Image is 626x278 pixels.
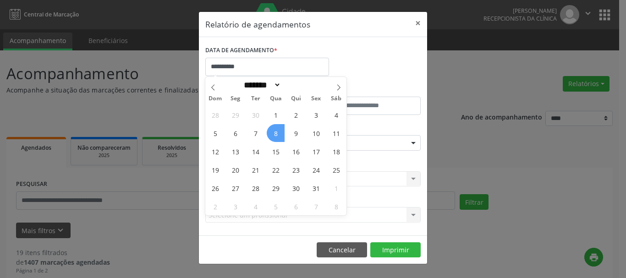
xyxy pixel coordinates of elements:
[206,124,224,142] span: Outubro 5, 2025
[247,106,264,124] span: Setembro 30, 2025
[327,179,345,197] span: Novembro 1, 2025
[409,12,427,34] button: Close
[206,179,224,197] span: Outubro 26, 2025
[226,142,244,160] span: Outubro 13, 2025
[206,197,224,215] span: Novembro 2, 2025
[226,197,244,215] span: Novembro 3, 2025
[317,242,367,258] button: Cancelar
[226,106,244,124] span: Setembro 29, 2025
[205,18,310,30] h5: Relatório de agendamentos
[327,142,345,160] span: Outubro 18, 2025
[226,161,244,179] span: Outubro 20, 2025
[306,96,326,102] span: Sex
[226,179,244,197] span: Outubro 27, 2025
[267,197,285,215] span: Novembro 5, 2025
[205,44,277,58] label: DATA DE AGENDAMENTO
[307,161,325,179] span: Outubro 24, 2025
[247,161,264,179] span: Outubro 21, 2025
[266,96,286,102] span: Qua
[281,80,311,90] input: Year
[327,197,345,215] span: Novembro 8, 2025
[315,82,421,97] label: ATÉ
[267,106,285,124] span: Outubro 1, 2025
[247,142,264,160] span: Outubro 14, 2025
[286,96,306,102] span: Qui
[307,142,325,160] span: Outubro 17, 2025
[247,197,264,215] span: Novembro 4, 2025
[327,124,345,142] span: Outubro 11, 2025
[287,179,305,197] span: Outubro 30, 2025
[206,106,224,124] span: Setembro 28, 2025
[287,197,305,215] span: Novembro 6, 2025
[267,124,285,142] span: Outubro 8, 2025
[327,161,345,179] span: Outubro 25, 2025
[247,124,264,142] span: Outubro 7, 2025
[267,179,285,197] span: Outubro 29, 2025
[205,96,225,102] span: Dom
[246,96,266,102] span: Ter
[241,80,281,90] select: Month
[287,124,305,142] span: Outubro 9, 2025
[307,124,325,142] span: Outubro 10, 2025
[326,96,346,102] span: Sáb
[327,106,345,124] span: Outubro 4, 2025
[287,161,305,179] span: Outubro 23, 2025
[267,142,285,160] span: Outubro 15, 2025
[206,161,224,179] span: Outubro 19, 2025
[206,142,224,160] span: Outubro 12, 2025
[287,142,305,160] span: Outubro 16, 2025
[226,124,244,142] span: Outubro 6, 2025
[370,242,421,258] button: Imprimir
[307,106,325,124] span: Outubro 3, 2025
[267,161,285,179] span: Outubro 22, 2025
[247,179,264,197] span: Outubro 28, 2025
[307,179,325,197] span: Outubro 31, 2025
[307,197,325,215] span: Novembro 7, 2025
[225,96,246,102] span: Seg
[287,106,305,124] span: Outubro 2, 2025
